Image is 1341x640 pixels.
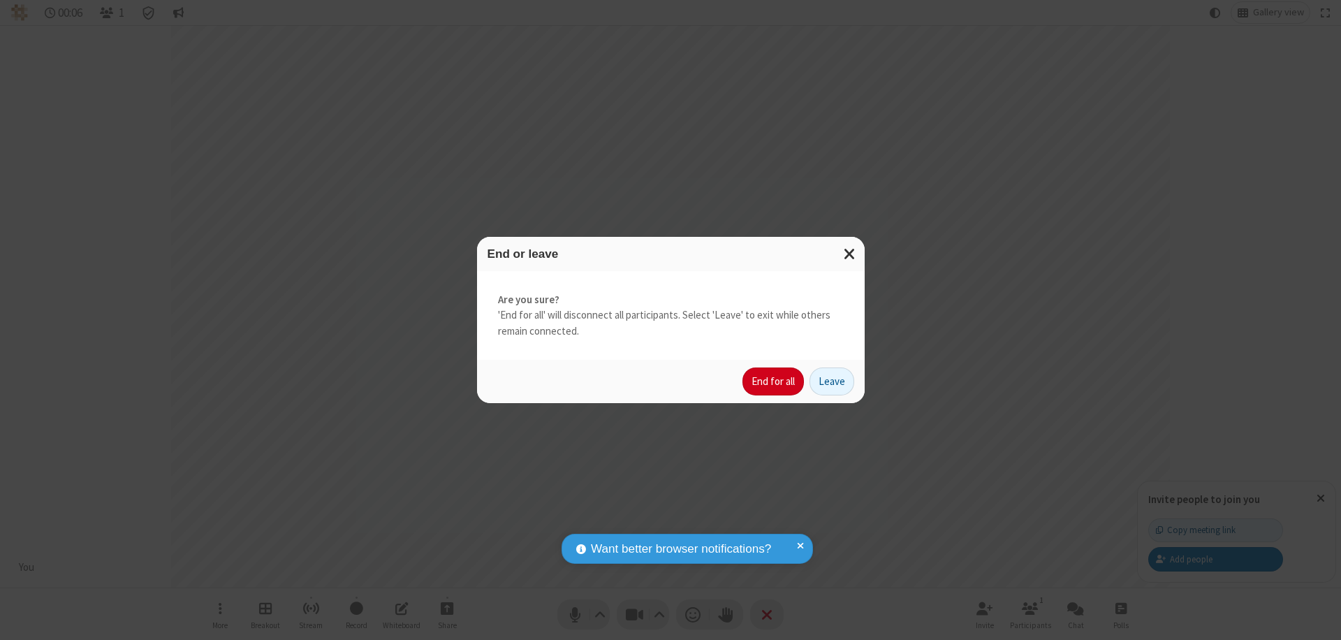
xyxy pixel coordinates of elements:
strong: Are you sure? [498,292,844,308]
h3: End or leave [488,247,854,261]
button: End for all [742,368,804,395]
div: 'End for all' will disconnect all participants. Select 'Leave' to exit while others remain connec... [477,271,865,361]
button: Close modal [835,237,865,271]
span: Want better browser notifications? [591,540,771,558]
button: Leave [809,368,854,395]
